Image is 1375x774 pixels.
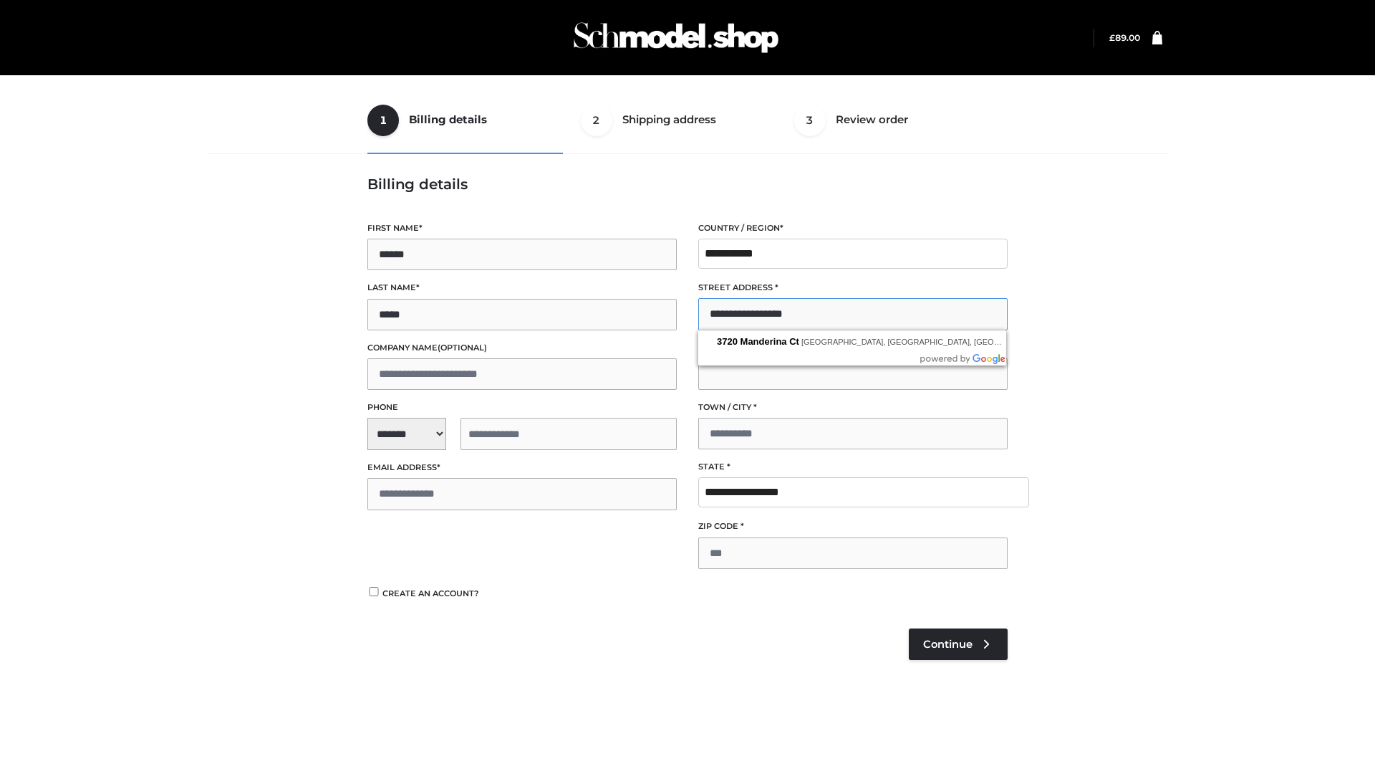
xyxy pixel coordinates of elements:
label: Country / Region [698,221,1008,235]
span: Continue [923,638,973,651]
label: ZIP Code [698,520,1008,533]
a: £89.00 [1109,32,1140,43]
input: Create an account? [367,587,380,596]
span: (optional) [438,343,487,353]
label: First name [367,221,677,235]
span: 3720 [717,336,738,347]
bdi: 89.00 [1109,32,1140,43]
label: Last name [367,281,677,295]
img: Schmodel Admin 964 [569,9,783,66]
a: Continue [909,629,1008,660]
label: Town / City [698,401,1008,414]
label: Phone [367,401,677,414]
label: Email address [367,461,677,474]
span: Create an account? [382,588,479,598]
label: Street address [698,281,1008,295]
span: [GEOGRAPHIC_DATA], [GEOGRAPHIC_DATA], [GEOGRAPHIC_DATA] [801,338,1056,346]
label: State [698,460,1008,474]
span: Manderina Ct [740,336,799,347]
span: £ [1109,32,1115,43]
label: Company name [367,341,677,355]
h3: Billing details [367,176,1008,193]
